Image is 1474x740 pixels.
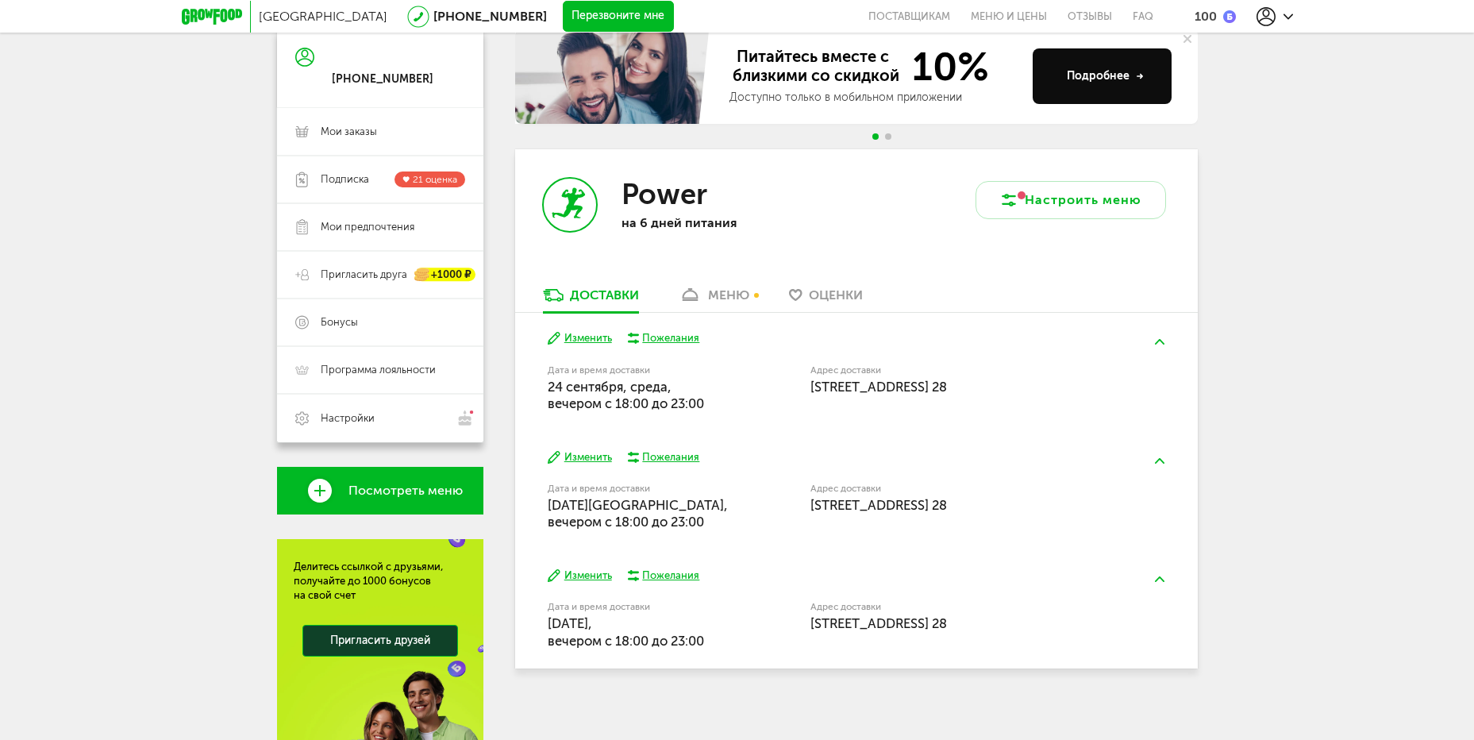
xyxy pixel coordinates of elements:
span: [STREET_ADDRESS] 28 [810,497,947,513]
button: Перезвоните мне [563,1,674,33]
img: arrow-up-green.5eb5f82.svg [1155,458,1164,464]
label: Адрес доставки [810,484,1106,493]
a: Оценки [781,287,871,312]
a: Доставки [535,287,647,312]
span: [DATE], вечером c 18:00 до 23:00 [548,615,704,648]
div: Подробнее [1067,68,1144,84]
div: Пожелания [642,568,699,583]
span: Бонусы [321,315,358,330]
div: Доставки [570,287,639,303]
button: Пожелания [628,450,700,464]
div: 100 [1195,9,1217,24]
button: Подробнее [1033,48,1172,104]
a: Настройки [277,394,483,442]
span: Оценки [809,287,863,303]
label: Дата и время доставки [548,366,729,375]
button: Изменить [548,450,612,465]
h3: Power [622,177,707,211]
button: Пожелания [628,568,700,583]
div: Доступно только в мобильном приложении [729,90,1020,106]
label: Дата и время доставки [548,603,729,611]
div: +1000 ₽ [415,268,475,282]
button: Настроить меню [976,181,1166,219]
span: [STREET_ADDRESS] 28 [810,379,947,395]
span: [DATE][GEOGRAPHIC_DATA], вечером c 18:00 до 23:00 [548,497,728,530]
img: family-banner.579af9d.jpg [515,29,714,124]
a: Бонусы [277,299,483,346]
span: [GEOGRAPHIC_DATA] [259,9,387,24]
span: Настройки [321,411,375,426]
span: Go to slide 1 [872,133,879,140]
a: Подписка 21 оценка [277,156,483,203]
a: Программа лояльности [277,346,483,394]
span: Посмотреть меню [348,484,463,498]
p: на 6 дней питания [622,215,828,230]
span: Подписка [321,172,369,187]
span: Go to slide 2 [885,133,891,140]
a: [PHONE_NUMBER] [433,9,547,24]
a: Пригласить друга +1000 ₽ [277,251,483,299]
span: 24 сентября, среда, вечером c 18:00 до 23:00 [548,379,704,411]
span: [STREET_ADDRESS] 28 [810,615,947,631]
span: Пригласить друга [321,268,407,282]
a: Мои предпочтения [277,203,483,251]
div: Пожелания [642,331,699,345]
div: Пожелания [642,450,699,464]
span: 21 оценка [413,174,457,185]
span: Программа лояльности [321,363,436,377]
a: Мои заказы [277,108,483,156]
span: Питайтесь вместе с близкими со скидкой [729,47,902,87]
span: 10% [902,47,989,87]
div: меню [708,287,749,303]
label: Дата и время доставки [548,484,729,493]
img: arrow-up-green.5eb5f82.svg [1155,339,1164,345]
img: arrow-up-green.5eb5f82.svg [1155,576,1164,582]
button: Пожелания [628,331,700,345]
a: Посмотреть меню [277,467,483,515]
span: Мои предпочтения [321,220,414,234]
span: Мои заказы [321,125,377,139]
button: Изменить [548,568,612,584]
button: Изменить [548,331,612,346]
img: bonus_b.cdccf46.png [1223,10,1236,23]
div: [PHONE_NUMBER] [332,72,433,87]
a: меню [671,287,757,312]
label: Адрес доставки [810,603,1106,611]
label: Адрес доставки [810,366,1106,375]
a: Пригласить друзей [302,625,458,657]
div: Делитесь ссылкой с друзьями, получайте до 1000 бонусов на свой счет [294,560,467,603]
